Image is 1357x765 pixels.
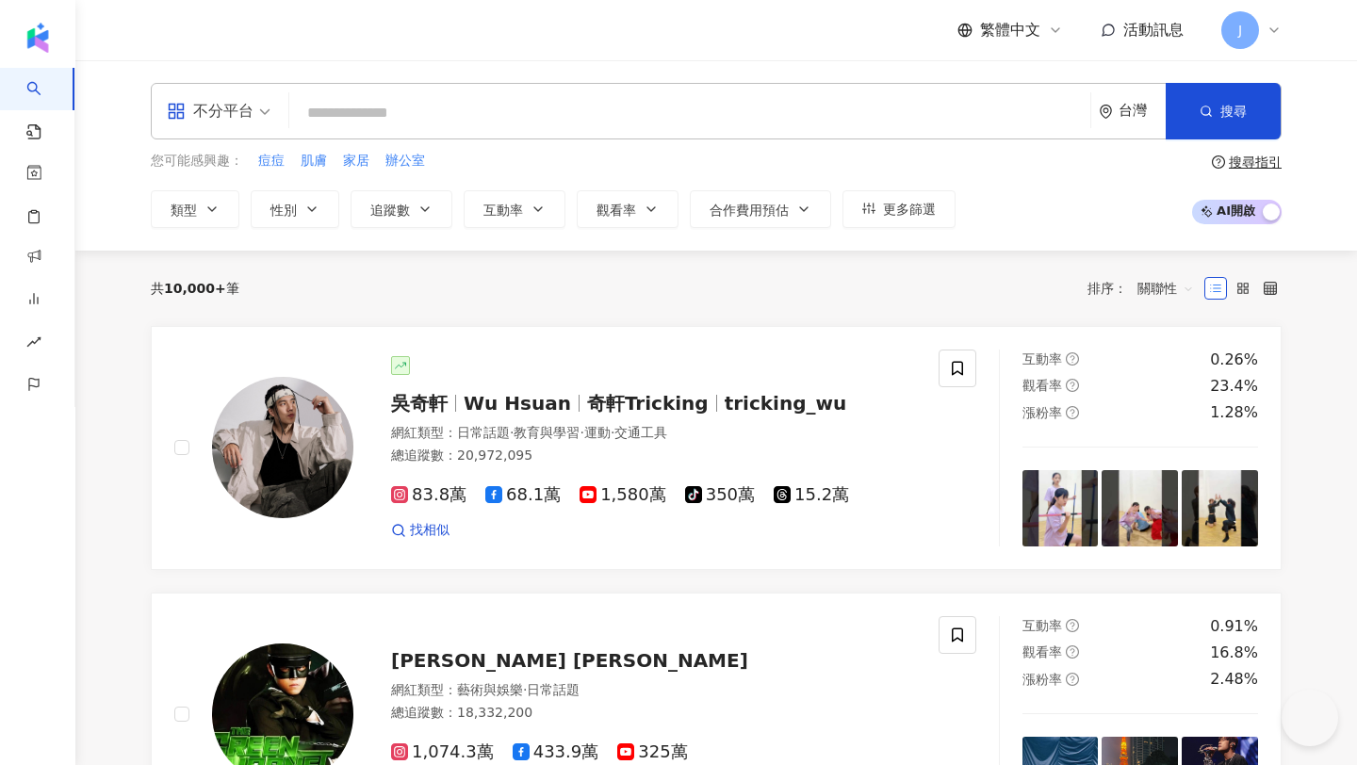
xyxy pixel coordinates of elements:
button: 更多篩選 [842,190,956,228]
div: 總追蹤數 ： 20,972,095 [391,447,916,465]
div: 搜尋指引 [1229,155,1282,170]
span: · [523,682,527,697]
span: 合作費用預估 [710,203,789,218]
span: rise [26,323,41,366]
span: 找相似 [410,521,450,540]
span: 433.9萬 [513,742,599,762]
span: 68.1萬 [485,485,561,505]
span: question-circle [1066,406,1079,419]
span: [PERSON_NAME] [PERSON_NAME] [391,649,748,672]
span: question-circle [1212,155,1225,169]
span: question-circle [1066,379,1079,392]
span: 繁體中文 [980,20,1040,41]
div: 1.28% [1210,402,1258,423]
span: 辦公室 [385,152,425,171]
span: J [1238,20,1242,41]
button: 搜尋 [1166,83,1281,139]
span: 更多篩選 [883,202,936,217]
span: question-circle [1066,619,1079,632]
img: post-image [1102,470,1178,546]
span: tricking_wu [725,392,847,415]
span: 10,000+ [164,281,226,296]
button: 追蹤數 [351,190,452,228]
button: 辦公室 [384,151,426,171]
span: 觀看率 [1022,644,1062,659]
div: 0.91% [1210,616,1258,637]
span: 追蹤數 [370,203,410,218]
span: 83.8萬 [391,485,466,505]
span: 吳奇軒 [391,392,448,415]
a: KOL Avatar吳奇軒Wu Hsuan奇軒Trickingtricking_wu網紅類型：日常話題·教育與學習·運動·交通工具總追蹤數：20,972,09583.8萬68.1萬1,580萬3... [151,326,1282,570]
button: 互動率 [464,190,565,228]
div: 共 筆 [151,281,239,296]
span: 325萬 [617,742,687,762]
span: 觀看率 [1022,378,1062,393]
div: 排序： [1087,273,1204,303]
div: 台灣 [1119,103,1166,119]
span: 350萬 [685,485,755,505]
iframe: Help Scout Beacon - Open [1282,690,1338,746]
div: 網紅類型 ： [391,424,916,443]
span: 互動率 [1022,618,1062,633]
button: 性別 [251,190,339,228]
div: 不分平台 [167,96,253,126]
div: 0.26% [1210,350,1258,370]
span: question-circle [1066,645,1079,659]
button: 肌膚 [300,151,328,171]
button: 類型 [151,190,239,228]
span: Wu Hsuan [464,392,571,415]
div: 16.8% [1210,643,1258,663]
span: 類型 [171,203,197,218]
span: · [510,425,514,440]
span: 肌膚 [301,152,327,171]
span: 活動訊息 [1123,21,1184,39]
span: 觀看率 [597,203,636,218]
span: environment [1099,105,1113,119]
span: appstore [167,102,186,121]
span: · [611,425,614,440]
span: 交通工具 [614,425,667,440]
span: question-circle [1066,673,1079,686]
span: 性別 [270,203,297,218]
div: 2.48% [1210,669,1258,690]
span: 互動率 [1022,351,1062,366]
span: 奇軒Tricking [587,392,709,415]
a: 找相似 [391,521,450,540]
a: search [26,68,64,141]
span: 1,580萬 [580,485,666,505]
img: KOL Avatar [212,377,353,518]
span: 漲粉率 [1022,405,1062,420]
span: 漲粉率 [1022,672,1062,687]
span: 家居 [343,152,369,171]
span: 互動率 [483,203,523,218]
span: 關聯性 [1137,273,1194,303]
span: 15.2萬 [774,485,849,505]
button: 觀看率 [577,190,678,228]
span: 藝術與娛樂 [457,682,523,697]
span: 日常話題 [457,425,510,440]
div: 總追蹤數 ： 18,332,200 [391,704,916,723]
span: question-circle [1066,352,1079,366]
img: logo icon [23,23,53,53]
div: 網紅類型 ： [391,681,916,700]
span: · [580,425,583,440]
span: 1,074.3萬 [391,742,494,762]
span: 日常話題 [527,682,580,697]
img: post-image [1022,470,1099,546]
img: post-image [1182,470,1258,546]
span: 運動 [584,425,611,440]
button: 合作費用預估 [690,190,831,228]
span: 痘痘 [258,152,285,171]
span: 您可能感興趣： [151,152,243,171]
div: 23.4% [1210,376,1258,397]
button: 家居 [342,151,370,171]
span: 搜尋 [1220,104,1247,119]
span: 教育與學習 [514,425,580,440]
button: 痘痘 [257,151,286,171]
